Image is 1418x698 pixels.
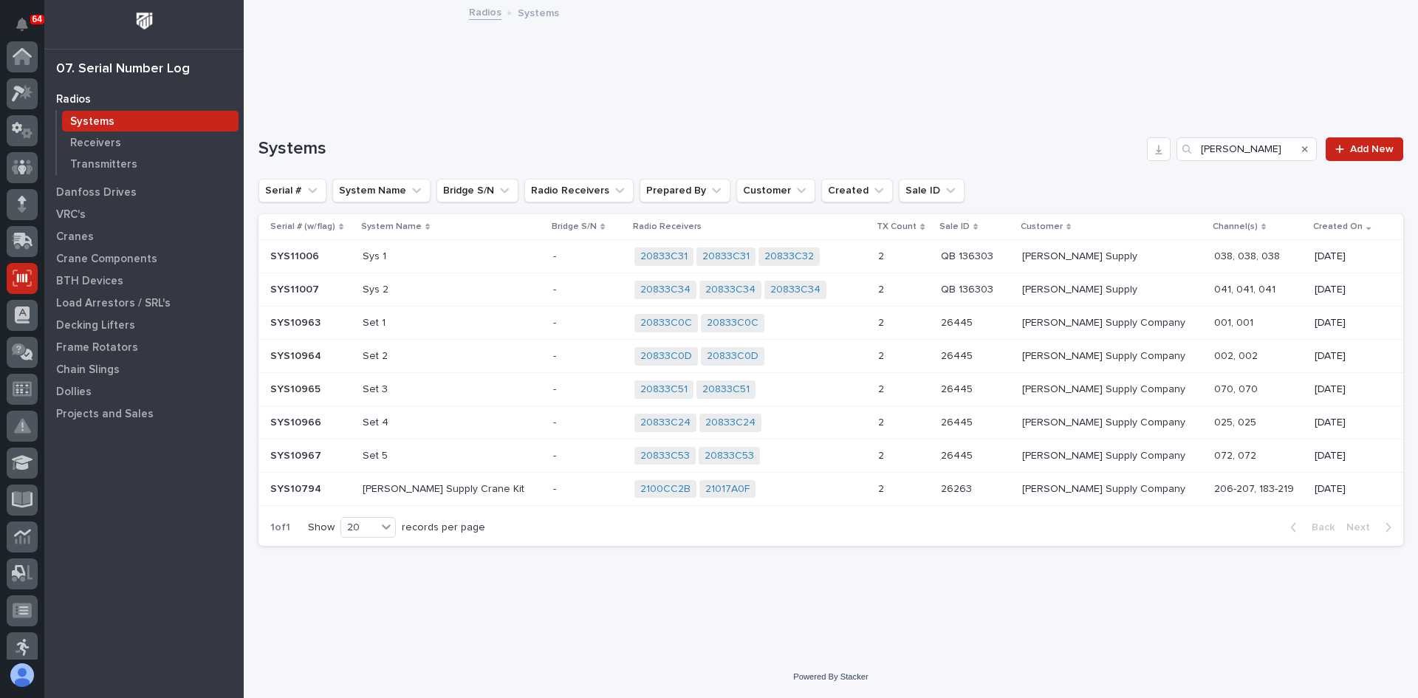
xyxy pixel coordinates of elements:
p: SYS10966 [270,414,324,429]
p: SYS10964 [270,347,324,363]
a: 20833C31 [640,250,688,263]
p: 26445 [941,447,976,462]
p: 26263 [941,480,975,496]
p: Danfoss Drives [56,186,137,199]
p: SYS10967 [270,447,324,462]
a: Transmitters [57,154,244,174]
span: Add New [1350,144,1394,154]
div: 07. Serial Number Log [56,61,190,78]
a: 20833C24 [705,417,756,429]
p: 001, 001 [1214,317,1303,329]
p: 002, 002 [1214,350,1303,363]
p: 038, 038, 038 [1214,250,1303,263]
p: SYS11006 [270,247,322,263]
p: Sale ID [939,219,970,235]
tr: SYS10967SYS10967 Set 5-- 20833C53 20833C53 22 2644526445 [PERSON_NAME] Supply Company072, 072[DATE] [258,439,1403,473]
a: Chain Slings [44,358,244,380]
p: [PERSON_NAME] Supply Company [1022,350,1202,363]
p: Set 2 [363,350,541,363]
a: Radios [469,3,501,20]
p: 26445 [941,414,976,429]
div: Search [1176,137,1317,161]
button: Serial # [258,179,326,202]
tr: SYS10963SYS10963 Set 1-- 20833C0C 20833C0C 22 2644526445 [PERSON_NAME] Supply Company001, 001[DATE] [258,307,1403,340]
p: 1 of 1 [258,510,302,546]
button: Created [821,179,893,202]
p: Radios [56,93,91,106]
p: [DATE] [1315,350,1380,363]
button: users-avatar [7,660,38,691]
tr: SYS10965SYS10965 Set 3-- 20833C51 20833C51 22 2644526445 [PERSON_NAME] Supply Company070, 070[DATE] [258,373,1403,406]
a: Receivers [57,132,244,153]
a: Danfoss Drives [44,181,244,203]
p: Systems [518,4,559,20]
p: [DATE] [1315,284,1380,296]
p: [PERSON_NAME] Supply Company [1022,450,1202,462]
p: Channel(s) [1213,219,1258,235]
button: Back [1278,521,1340,534]
p: Cranes [56,230,94,244]
tr: SYS11006SYS11006 Sys 1-- 20833C31 20833C31 20833C32 22 QB 136303QB 136303 [PERSON_NAME] Supply038... [258,240,1403,273]
button: Radio Receivers [524,179,634,202]
p: Receivers [70,137,121,150]
p: 2 [878,247,887,263]
button: Next [1340,521,1403,534]
p: Load Arrestors / SRL's [56,297,171,310]
p: Decking Lifters [56,319,135,332]
a: 20833C53 [640,450,690,462]
p: 072, 072 [1214,450,1303,462]
a: 20833C0D [707,350,758,363]
a: Decking Lifters [44,314,244,336]
p: 2 [878,380,887,396]
p: - [553,347,559,363]
div: 20 [341,520,377,536]
p: 070, 070 [1214,383,1303,396]
a: 20833C24 [640,417,691,429]
p: [PERSON_NAME] Supply [1022,250,1202,263]
p: Set 1 [363,317,541,329]
tr: SYS10964SYS10964 Set 2-- 20833C0D 20833C0D 22 2644526445 [PERSON_NAME] Supply Company002, 002[DATE] [258,340,1403,373]
p: 2 [878,347,887,363]
img: Workspace Logo [131,7,158,35]
p: - [553,380,559,396]
a: 20833C34 [705,284,756,296]
p: Set 3 [363,383,541,396]
a: Frame Rotators [44,336,244,358]
button: System Name [332,179,431,202]
a: 20833C53 [705,450,754,462]
p: [DATE] [1315,383,1380,396]
p: Bridge S/N [552,219,597,235]
button: Sale ID [899,179,965,202]
a: 20833C32 [764,250,814,263]
p: - [553,314,559,329]
a: Powered By Stacker [793,672,868,681]
a: 20833C34 [640,284,691,296]
a: 20833C34 [770,284,821,296]
p: - [553,447,559,462]
a: 20833C0D [640,350,692,363]
div: Notifications64 [18,18,38,41]
a: Crane Components [44,247,244,270]
a: Dollies [44,380,244,403]
p: Dollies [56,386,92,399]
button: Notifications [7,9,38,40]
p: Set 5 [363,450,541,462]
p: 2 [878,281,887,296]
p: QB 136303 [941,247,996,263]
p: [PERSON_NAME] Supply Company [1022,483,1202,496]
span: Back [1303,521,1335,534]
button: Bridge S/N [436,179,518,202]
p: [PERSON_NAME] Supply [1022,284,1202,296]
p: 2 [878,414,887,429]
p: [PERSON_NAME] Supply Company [1022,417,1202,429]
p: [DATE] [1315,483,1380,496]
a: Add New [1326,137,1403,161]
p: Transmitters [70,158,137,171]
p: 2 [878,447,887,462]
p: 26445 [941,347,976,363]
p: SYS10963 [270,314,323,329]
p: Frame Rotators [56,341,138,355]
p: SYS10794 [270,480,324,496]
p: 26445 [941,380,976,396]
p: [DATE] [1315,450,1380,462]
